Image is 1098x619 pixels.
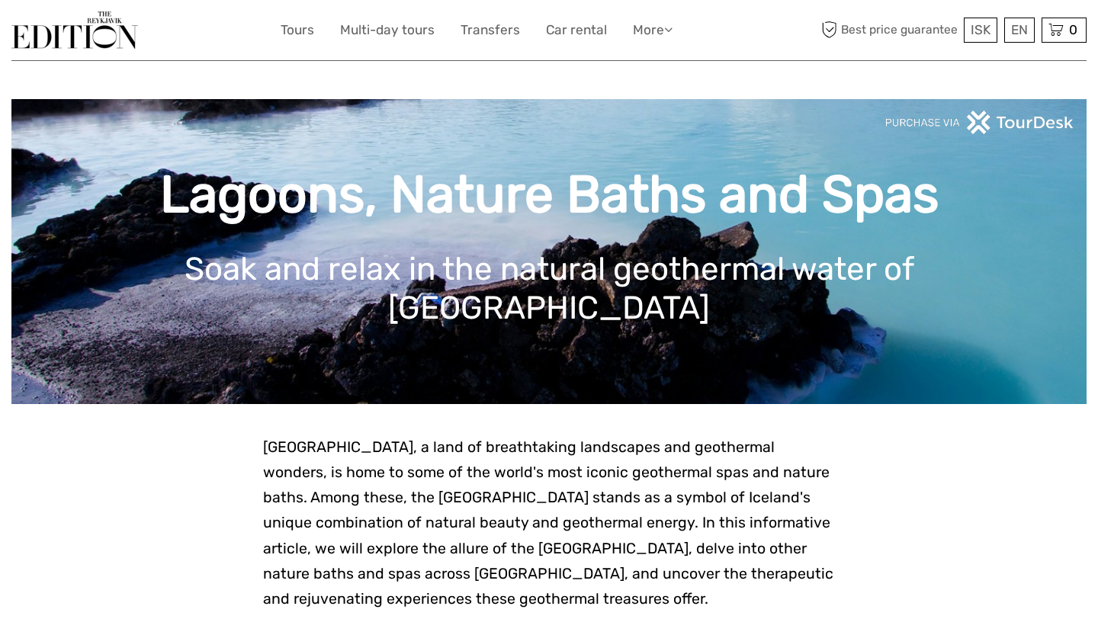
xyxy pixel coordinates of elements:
div: EN [1004,18,1035,43]
a: Transfers [461,19,520,41]
img: The Reykjavík Edition [11,11,138,49]
span: ISK [971,22,990,37]
a: Tours [281,19,314,41]
span: [GEOGRAPHIC_DATA], a land of breathtaking landscapes and geothermal wonders, is home to some of t... [263,438,833,608]
h1: Lagoons, Nature Baths and Spas [34,164,1064,226]
span: Best price guarantee [818,18,961,43]
a: More [633,19,673,41]
a: Multi-day tours [340,19,435,41]
h1: Soak and relax in the natural geothermal water of [GEOGRAPHIC_DATA] [34,250,1064,327]
a: Car rental [546,19,607,41]
img: PurchaseViaTourDeskwhite.png [884,111,1075,134]
span: 0 [1067,22,1080,37]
